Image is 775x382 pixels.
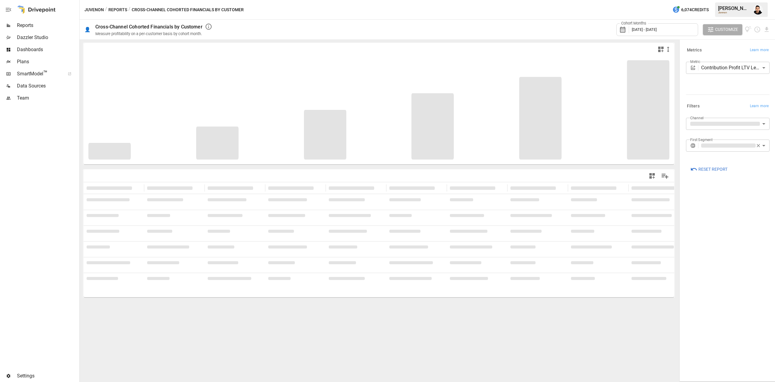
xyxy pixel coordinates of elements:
[698,166,727,173] span: Reset Report
[314,184,323,192] button: Sort
[17,372,78,380] span: Settings
[750,1,767,18] button: Francisco Sanchez
[750,103,769,109] span: Learn more
[435,184,444,192] button: Sort
[17,94,78,102] span: Team
[133,184,141,192] button: Sort
[715,26,738,33] span: Customize
[745,24,752,35] button: View documentation
[763,26,770,33] button: Download report
[95,24,203,30] div: Cross-Channel Cohorted Financials by Customer
[670,4,711,15] button: 6,074Credits
[681,6,709,14] span: 6,074 Credits
[703,24,742,35] button: Customize
[254,184,262,192] button: Sort
[687,103,700,110] h6: Filters
[496,184,504,192] button: Sort
[375,184,383,192] button: Sort
[193,184,202,192] button: Sort
[750,47,769,53] span: Learn more
[690,59,700,64] label: Metric
[43,69,48,77] span: ™
[17,58,78,65] span: Plans
[105,6,107,14] div: /
[17,82,78,90] span: Data Sources
[17,34,78,41] span: Dazzler Studio
[690,137,713,142] label: First Segment
[718,5,750,11] div: [PERSON_NAME]
[84,27,91,32] div: 👤
[108,6,127,14] button: Reports
[84,6,104,14] button: Juvenon
[718,11,750,14] div: Juvenon
[128,6,130,14] div: /
[17,22,78,29] span: Reports
[17,46,78,53] span: Dashboards
[658,169,672,183] button: Manage Columns
[617,184,625,192] button: Sort
[556,184,565,192] button: Sort
[754,26,761,33] button: Schedule report
[687,47,702,54] h6: Metrics
[620,21,648,26] label: Cohort Months
[753,5,763,15] img: Francisco Sanchez
[690,115,704,120] label: Channel
[95,31,202,36] div: Measure profitability on a per-customer basis by cohort month.
[17,70,61,77] span: SmartModel
[701,62,770,74] div: Contribution Profit LTV Less Blended CAC
[686,164,732,175] button: Reset Report
[632,27,657,32] span: [DATE] - [DATE]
